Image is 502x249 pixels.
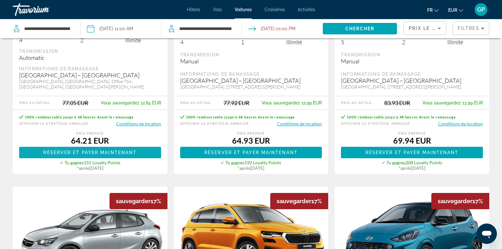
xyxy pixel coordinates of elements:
[341,132,483,136] div: Prix ​​prépayé
[341,39,371,46] div: 5
[402,39,416,46] div: 2
[341,147,483,158] button: Réserver et payer maintenant
[365,150,459,155] span: Réserver et payer maintenant
[248,19,295,38] button: Open drop-off date and time picker
[204,150,298,155] span: Réserver et payer maintenant
[84,160,120,165] span: 155 Loyalty Points
[19,165,161,171] div: * [DATE]
[477,224,497,244] iframe: Bouton de lancement de la fenêtre de messagerie
[384,99,410,106] div: 83.93 EUR
[101,100,139,105] span: Vous sauvegardez
[438,198,472,204] span: sauvegarder
[341,101,372,105] div: Prix au détail
[43,150,137,155] span: Réserver et payer maintenant
[341,121,410,127] button: Afficher la stratégie Annuler
[180,147,322,158] button: Réserver et payer maintenant
[80,37,94,44] div: 2
[24,24,71,33] input: Search pickup location
[473,3,489,16] button: User Menu
[79,165,89,171] span: après
[448,8,457,13] span: EUR
[244,160,281,165] span: 192 Loyalty Points
[19,79,161,89] div: [GEOGRAPHIC_DATA], [GEOGRAPHIC_DATA], Office T54, [GEOGRAPHIC_DATA], [GEOGRAPHIC_DATA][PERSON_NAME]
[265,7,285,12] a: Croisières
[422,100,461,105] span: Vous sauvegardez
[241,39,255,46] div: 1
[341,58,483,65] div: Manual
[180,71,322,77] div: Informations de ramassage
[19,132,161,136] div: Prix ​​prépayé
[125,37,161,44] div: Illimité
[447,39,483,46] div: Illimité
[298,7,315,12] a: Activités
[341,52,483,58] div: Transmission
[221,160,244,165] span: ✓ Tu gagnes
[180,136,322,145] div: 64.93 EUR
[400,165,411,171] span: après
[180,121,249,127] button: Afficher la stratégie Annuler
[448,5,463,15] button: Change currency
[19,121,88,127] button: Afficher la stratégie Annuler
[180,165,322,171] div: * [DATE]
[341,165,483,171] div: * [DATE]
[223,99,250,106] div: 77.92 EUR
[180,84,322,89] div: [GEOGRAPHIC_DATA], [STREET_ADDRESS][PERSON_NAME]
[286,39,322,46] div: Illimité
[477,6,485,13] span: GP
[62,99,88,106] div: 77.05 EUR
[431,193,489,209] div: 17%
[60,160,84,165] span: ✓ Tu gagnes
[438,121,483,127] button: Conditions de location
[213,7,222,12] a: Vols
[409,25,441,32] mat-select: Sort by
[25,115,134,119] span: 100% remboursable jusqu'à 48 heures Avant le ramassage
[180,52,322,58] div: Transmission
[116,198,151,204] span: sauvegarder
[19,48,161,54] div: Transmission
[180,77,322,84] div: [GEOGRAPHIC_DATA] – [GEOGRAPHIC_DATA]
[277,121,322,127] button: Conditions de location
[262,100,322,105] div: 12.99 EUR
[345,26,374,31] span: Chercher
[187,7,200,12] span: Hôtels
[235,7,252,12] a: Voitures
[19,136,161,145] div: 64.21 EUR
[341,84,483,89] div: [GEOGRAPHIC_DATA], [STREET_ADDRESS][PERSON_NAME]
[19,66,161,72] div: Informations de ramassage
[262,100,300,105] span: Vous sauvegardez
[19,101,50,105] div: Prix au détail
[270,193,328,209] div: 17%
[180,39,210,46] div: 4
[110,193,167,209] div: 17%
[179,24,232,33] input: Search dropoff location
[19,72,161,79] div: [GEOGRAPHIC_DATA] – [GEOGRAPHIC_DATA]
[13,1,76,18] a: Travorium
[422,100,483,105] div: 13.99 EUR
[323,23,397,34] button: Search
[341,136,483,145] div: 69.94 EUR
[453,22,489,35] button: Filters
[101,100,161,105] div: 12.84 EUR
[409,26,459,31] span: Prix ​​le plus bas
[180,58,322,65] div: Manual
[406,160,442,165] span: 208 Loyalty Points
[347,115,456,119] span: 100% remboursable jusqu'à 48 heures Avant le ramassage
[19,147,161,158] button: Réserver et payer maintenant
[427,5,439,15] button: Change language
[239,165,250,171] span: après
[427,8,433,13] span: fr
[341,71,483,77] div: Informations de ramassage
[180,132,322,136] div: Prix ​​prépayé
[186,115,295,119] span: 100% remboursable jusqu'à 48 heures Avant le ramassage
[277,198,311,204] span: sauvegarder
[341,77,483,84] div: [GEOGRAPHIC_DATA] – [GEOGRAPHIC_DATA]
[19,54,161,61] div: Automatic
[19,37,49,44] div: 4
[180,101,211,105] div: Prix au détail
